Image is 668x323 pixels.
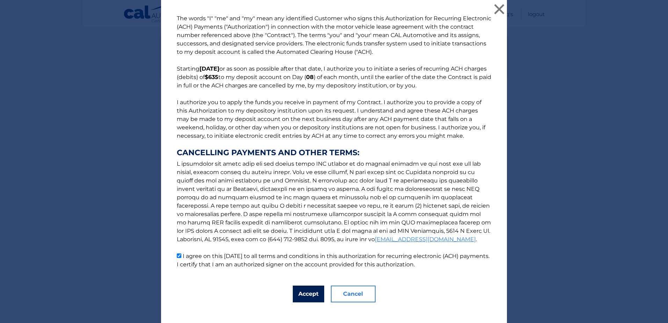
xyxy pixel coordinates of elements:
b: 08 [306,74,314,80]
button: Accept [293,286,324,302]
p: The words "I" "me" and "my" mean any identified Customer who signs this Authorization for Recurri... [170,14,498,269]
button: × [492,2,506,16]
b: [DATE] [199,65,219,72]
button: Cancel [331,286,376,302]
b: $635 [205,74,218,80]
a: [EMAIL_ADDRESS][DOMAIN_NAME] [375,236,476,243]
label: I agree on this [DATE] to all terms and conditions in this authorization for recurring electronic... [177,253,489,268]
strong: CANCELLING PAYMENTS AND OTHER TERMS: [177,149,491,157]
